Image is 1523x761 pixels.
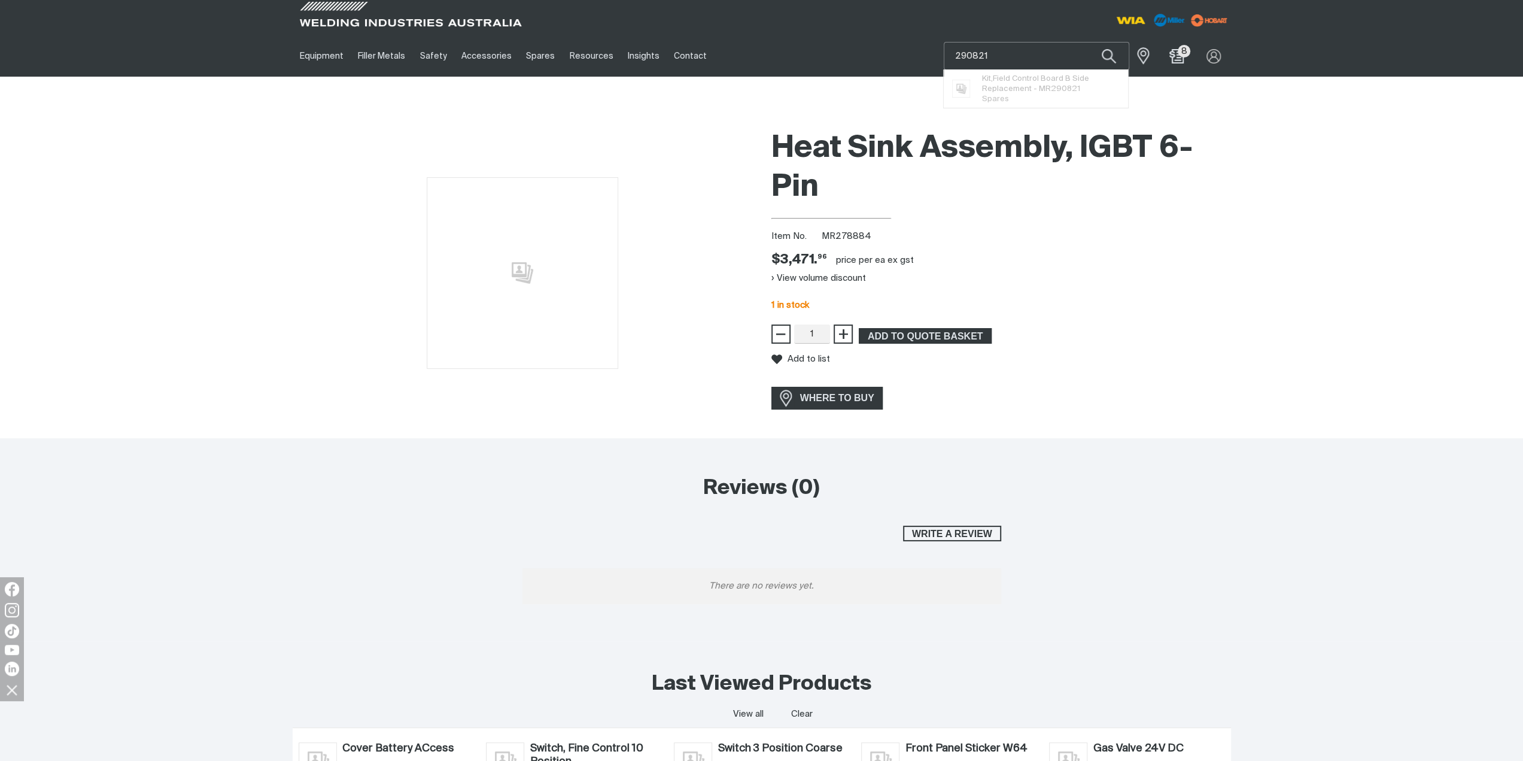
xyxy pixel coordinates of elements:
a: Gas Valve 24V DC [1093,742,1225,756]
img: miller [1187,11,1231,29]
h2: Last Viewed Products [652,671,872,698]
img: Instagram [5,603,19,617]
a: Filler Metals [351,35,412,77]
a: Spares [519,35,562,77]
a: Switch 3 Position Coarse [718,742,849,756]
img: LinkedIn [5,662,19,676]
sup: 96 [817,253,827,260]
img: No image for this product [427,177,618,369]
img: Facebook [5,582,19,596]
div: price per EA [836,254,885,266]
div: ex gst [887,254,914,266]
nav: Main [293,35,996,77]
span: − [775,324,786,344]
button: Clear all last viewed products [789,706,816,722]
span: 290821 [1051,85,1080,93]
img: hide socials [2,680,22,700]
span: MR278884 [822,232,871,241]
button: Write a review [903,526,1001,541]
div: Price [771,251,827,269]
span: ADD TO QUOTE BASKET [860,328,990,344]
a: Accessories [454,35,519,77]
a: View all last viewed products [732,708,763,720]
p: There are no reviews yet. [522,568,1001,604]
span: WHERE TO BUY [792,389,882,408]
a: Cover Battery ACcess [342,742,474,756]
img: TikTok [5,624,19,638]
a: Front Panel Sticker W64 [905,742,1037,756]
span: 1 in stock [771,301,809,310]
h2: Reviews (0) [522,475,1001,502]
button: Add Heat Sink Assembly, IGBT 6-Pin to the shopping cart [859,328,992,344]
button: Add to list [771,354,830,365]
a: WHERE TO BUY [771,387,883,409]
span: + [837,324,849,344]
span: Write a review [904,526,1000,541]
span: Spares [982,95,1009,103]
span: Item No. [771,230,820,244]
span: $3,471. [771,251,827,269]
input: Product name or item number... [944,43,1129,69]
button: Search products [1089,42,1129,70]
a: Insights [621,35,667,77]
a: Equipment [293,35,351,77]
span: Kit,Field Control Board B Side Replacement - MR [982,74,1119,94]
span: Add to list [788,354,830,364]
button: View volume discount [771,269,866,288]
h1: Heat Sink Assembly, IGBT 6-Pin [771,129,1231,207]
a: Contact [667,35,714,77]
a: Resources [562,35,620,77]
img: YouTube [5,645,19,655]
a: Safety [412,35,454,77]
ul: Suggestions [944,69,1128,108]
